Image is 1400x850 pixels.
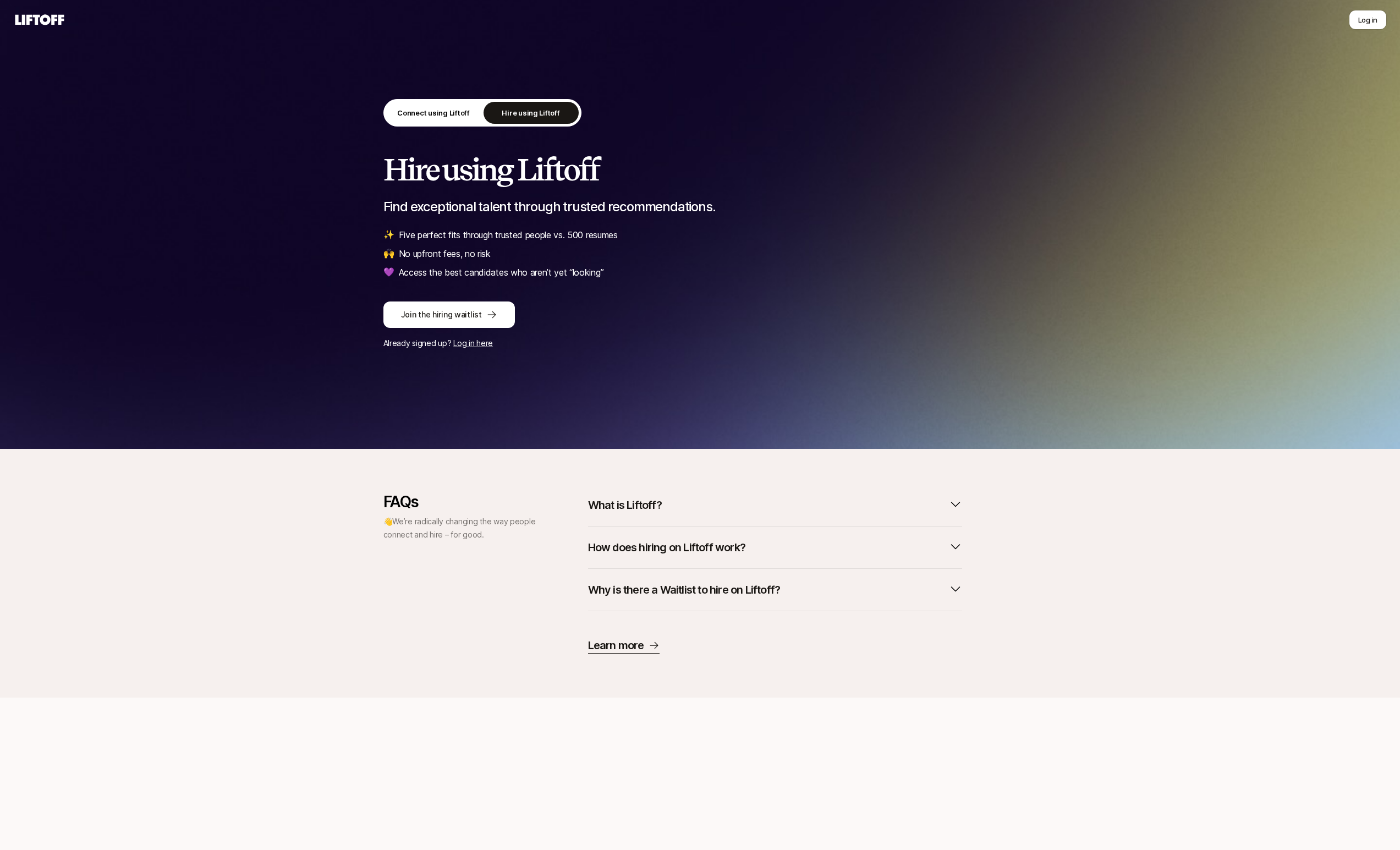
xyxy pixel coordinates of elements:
button: Join the hiring waitlist [383,301,515,328]
p: Already signed up? [383,337,1017,350]
p: Why is there a Waitlist to hire on Liftoff? [588,582,781,597]
span: 🙌 [383,246,394,261]
span: We’re radically changing the way people connect and hire – for good. [383,517,536,539]
p: Hire using Liftoff [502,107,559,118]
p: 👋 [383,515,537,541]
p: What is Liftoff? [588,497,662,513]
button: What is Liftoff? [588,493,962,517]
p: Access the best candidates who aren’t yet “looking” [399,265,604,279]
p: Five perfect fits through trusted people vs. 500 resumes [399,228,618,242]
span: 💜️ [383,265,394,279]
a: Log in here [453,338,493,348]
button: Log in [1349,10,1387,30]
button: Why is there a Waitlist to hire on Liftoff? [588,578,962,602]
p: FAQs [383,493,537,511]
span: ✨ [383,228,394,242]
p: Learn more [588,638,644,653]
p: How does hiring on Liftoff work? [588,540,745,555]
p: No upfront fees, no risk [399,246,491,261]
p: Connect using Liftoff [397,107,470,118]
a: Learn more [588,638,660,654]
button: How does hiring on Liftoff work? [588,535,962,560]
p: Find exceptional talent through trusted recommendations. [383,199,1017,215]
a: Join the hiring waitlist [383,301,1017,328]
h2: Hire using Liftoff [383,153,1017,186]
